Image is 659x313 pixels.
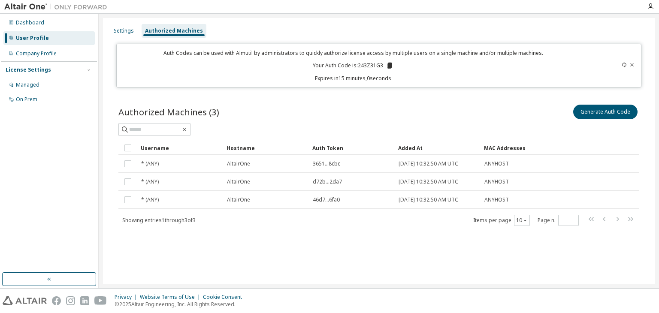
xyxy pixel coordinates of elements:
[398,141,477,155] div: Added At
[66,296,75,305] img: instagram.svg
[94,296,107,305] img: youtube.svg
[141,160,159,167] span: * (ANY)
[227,178,250,185] span: AltairOne
[538,215,579,226] span: Page n.
[141,178,159,185] span: * (ANY)
[52,296,61,305] img: facebook.svg
[16,19,44,26] div: Dashboard
[399,196,458,203] span: [DATE] 10:32:50 AM UTC
[573,105,638,119] button: Generate Auth Code
[399,178,458,185] span: [DATE] 10:32:50 AM UTC
[16,35,49,42] div: User Profile
[115,294,140,301] div: Privacy
[114,27,134,34] div: Settings
[312,141,391,155] div: Auth Token
[122,49,584,57] p: Auth Codes can be used with Almutil by administrators to quickly authorize license access by mult...
[6,66,51,73] div: License Settings
[313,160,340,167] span: 3651...8cbc
[484,141,549,155] div: MAC Addresses
[516,217,528,224] button: 10
[122,75,584,82] p: Expires in 15 minutes, 0 seconds
[140,294,203,301] div: Website Terms of Use
[227,141,305,155] div: Hostname
[80,296,89,305] img: linkedin.svg
[227,196,250,203] span: AltairOne
[3,296,47,305] img: altair_logo.svg
[115,301,247,308] p: © 2025 Altair Engineering, Inc. All Rights Reserved.
[141,196,159,203] span: * (ANY)
[118,106,219,118] span: Authorized Machines (3)
[484,160,509,167] span: ANYHOST
[227,160,250,167] span: AltairOne
[313,62,393,69] p: Your Auth Code is: 243Z31G3
[16,50,57,57] div: Company Profile
[16,81,39,88] div: Managed
[16,96,37,103] div: On Prem
[122,217,196,224] span: Showing entries 1 through 3 of 3
[484,196,509,203] span: ANYHOST
[313,196,340,203] span: 46d7...6fa0
[141,141,220,155] div: Username
[313,178,342,185] span: d72b...2da7
[145,27,203,34] div: Authorized Machines
[4,3,112,11] img: Altair One
[203,294,247,301] div: Cookie Consent
[399,160,458,167] span: [DATE] 10:32:50 AM UTC
[473,215,530,226] span: Items per page
[484,178,509,185] span: ANYHOST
